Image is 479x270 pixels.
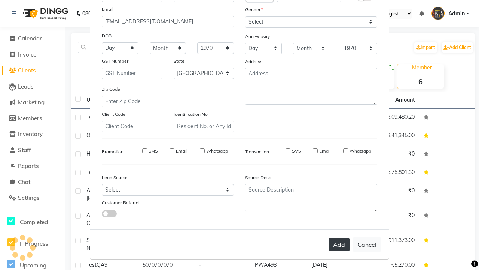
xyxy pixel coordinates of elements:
[245,58,262,65] label: Address
[102,16,234,27] input: Email
[245,33,270,40] label: Anniversary
[319,148,331,154] label: Email
[102,148,123,155] label: Promotion
[174,58,184,64] label: State
[292,148,301,154] label: SMS
[149,148,158,154] label: SMS
[174,121,234,132] input: Resident No. or Any Id
[245,174,271,181] label: Source Desc
[102,121,162,132] input: Client Code
[102,174,128,181] label: Lead Source
[102,199,140,206] label: Customer Referral
[102,67,162,79] input: GST Number
[206,148,228,154] label: Whatsapp
[329,238,350,251] button: Add
[245,148,269,155] label: Transaction
[174,111,209,118] label: Identification No.
[102,86,120,93] label: Zip Code
[245,6,263,13] label: Gender
[102,111,126,118] label: Client Code
[353,237,381,252] button: Cancel
[102,58,128,64] label: GST Number
[102,6,113,13] label: Email
[350,148,371,154] label: Whatsapp
[102,96,169,107] input: Enter Zip Code
[176,148,187,154] label: Email
[102,33,112,39] label: DOB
